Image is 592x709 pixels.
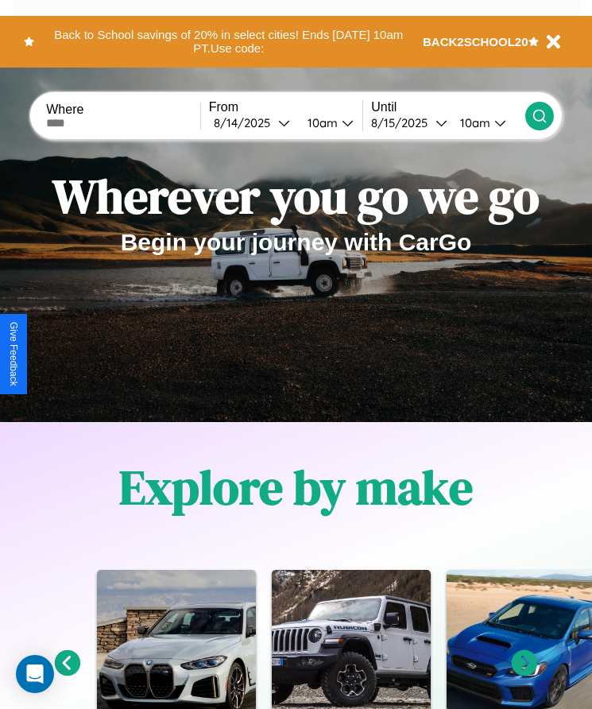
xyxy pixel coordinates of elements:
[447,114,525,131] button: 10am
[119,455,473,520] h1: Explore by make
[209,114,295,131] button: 8/14/2025
[300,115,342,130] div: 10am
[452,115,494,130] div: 10am
[371,100,525,114] label: Until
[8,322,19,386] div: Give Feedback
[214,115,278,130] div: 8 / 14 / 2025
[371,115,435,130] div: 8 / 15 / 2025
[46,103,200,117] label: Where
[34,24,423,60] button: Back to School savings of 20% in select cities! Ends [DATE] 10am PT.Use code:
[209,100,363,114] label: From
[295,114,363,131] button: 10am
[423,35,528,48] b: BACK2SCHOOL20
[16,655,54,693] div: Open Intercom Messenger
